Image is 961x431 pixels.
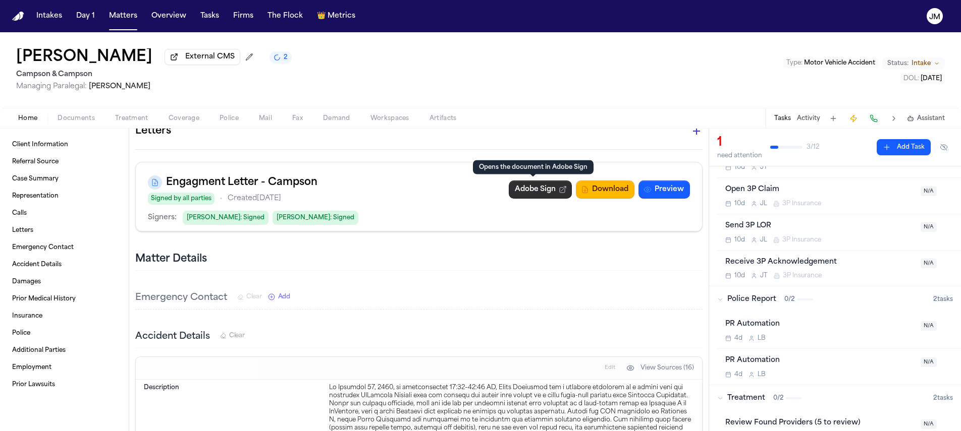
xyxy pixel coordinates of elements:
button: View Sources (16) [621,360,699,376]
button: Download [576,180,634,199]
div: Open task: Send 3P LOR [717,214,961,251]
span: [DATE] [921,76,942,82]
div: PR Automation [725,355,915,366]
span: 2 task s [933,295,953,303]
a: Employment [8,359,121,376]
a: Letters [8,222,121,238]
h1: Letters [135,123,171,139]
button: Edit DOL: 2023-11-19 [900,74,945,84]
span: N/A [921,259,937,268]
button: Overview [147,7,190,25]
button: Assistant [907,114,945,122]
a: Client Information [8,137,121,153]
span: Mail [259,114,272,122]
span: Managing Paralegal: [16,83,87,90]
span: Police Report [727,294,776,304]
div: Opens the document in Adobe Sign [473,160,594,174]
button: Hide completed tasks (⌘⇧H) [935,139,953,155]
a: Home [12,12,24,21]
a: Adobe Sign [509,180,572,199]
span: 3P Insurance [782,200,821,208]
span: 3P Insurance [782,236,821,244]
div: Open task: PR Automation [717,313,961,349]
div: Open task: Open 3P Claim [717,178,961,214]
a: Calls [8,205,121,221]
div: Open task: Receive 3P Acknowledgement [717,251,961,286]
button: Add Task [826,111,840,126]
a: Insurance [8,308,121,324]
button: Police Report0/22tasks [709,286,961,313]
span: Fax [292,114,303,122]
h3: Engagment Letter - Campson [166,174,317,191]
span: N/A [921,357,937,367]
span: J T [760,163,768,171]
div: Open 3P Claim [725,184,915,196]
span: Motor Vehicle Accident [804,60,875,66]
a: Intakes [32,7,66,25]
span: 10d [734,163,745,171]
button: Day 1 [72,7,99,25]
span: 10d [734,236,745,244]
span: J T [760,272,768,280]
span: 4d [734,334,742,342]
span: J L [760,200,767,208]
span: N/A [921,321,937,331]
span: Coverage [169,114,199,122]
h2: Matter Details [135,252,207,266]
span: 3P Insurance [783,272,822,280]
span: Treatment [727,393,765,403]
span: N/A [921,187,937,196]
span: 4d [734,371,742,379]
span: External CMS [185,52,235,62]
button: Clear Emergency Contact [237,293,262,301]
a: Referral Source [8,154,121,170]
span: Home [18,114,37,122]
a: Matters [105,7,141,25]
a: Damages [8,274,121,290]
div: Receive 3P Acknowledgement [725,257,915,268]
button: Change status from Intake [882,57,945,70]
div: Open task: PR Automation [717,349,961,385]
span: Treatment [115,114,148,122]
h3: Emergency Contact [135,291,227,305]
span: 2 [284,53,288,61]
button: Tasks [774,114,791,122]
h3: Accident Details [135,330,210,344]
a: Prior Medical History [8,291,121,307]
button: Edit Type: Motor Vehicle Accident [783,58,878,68]
a: Emergency Contact [8,239,121,256]
button: Firms [229,7,257,25]
button: Add Task [877,139,931,155]
div: 1 [717,135,762,151]
span: Artifacts [430,114,457,122]
button: crownMetrics [313,7,359,25]
span: 0 / 2 [773,394,784,402]
span: Demand [323,114,350,122]
div: Review Found Providers (5 to review) [725,417,915,429]
button: Tasks [196,7,223,25]
span: Status: [887,59,909,68]
div: need attention [717,152,762,160]
a: Case Summary [8,171,121,187]
button: Edit matter name [16,48,152,67]
h2: Campson & Campson [16,69,292,81]
button: Make a Call [867,111,881,126]
span: Workspaces [370,114,409,122]
span: [PERSON_NAME] : Signed [273,211,358,225]
a: Prior Lawsuits [8,377,121,393]
h1: [PERSON_NAME] [16,48,152,67]
span: Assistant [917,114,945,122]
span: Intake [912,59,931,68]
span: L B [758,334,766,342]
a: Police [8,325,121,341]
div: PR Automation [725,319,915,330]
span: N/A [921,222,937,232]
span: N/A [921,419,937,429]
button: Preview [638,180,690,199]
button: Activity [797,114,820,122]
button: Create Immediate Task [846,111,861,126]
div: Send 3P LOR [725,220,915,232]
